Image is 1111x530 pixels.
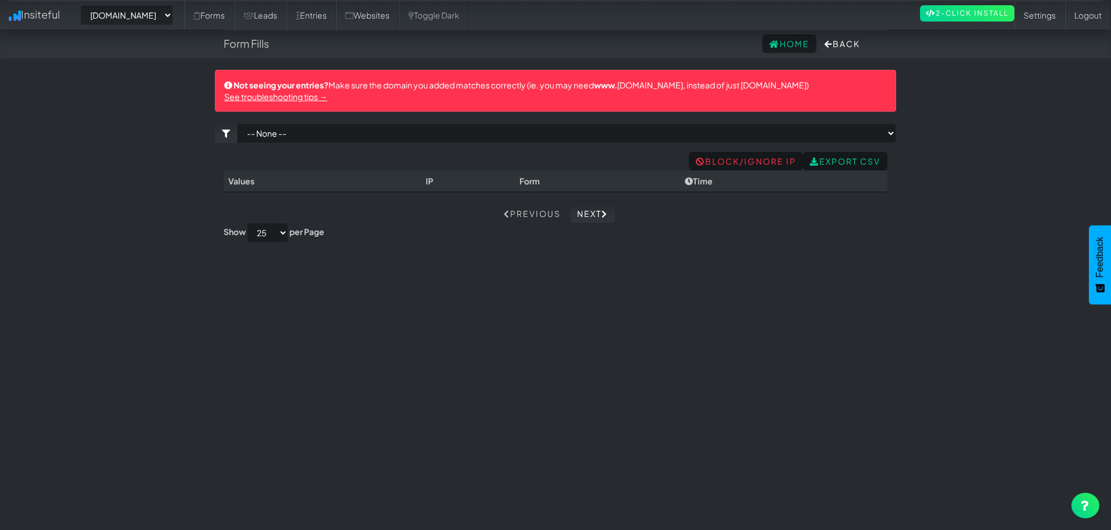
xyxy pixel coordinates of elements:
h4: Form Fills [224,38,269,49]
a: 2-Click Install [920,5,1014,22]
span: Feedback [1095,237,1105,278]
label: Show [224,226,246,237]
th: Form [515,170,680,192]
a: Entries [286,1,336,30]
th: Time [680,170,887,192]
a: Forms [185,1,234,30]
a: Leads [234,1,286,30]
img: icon.png [9,10,21,21]
th: Values [224,170,421,192]
div: Make sure the domain you added matches correctly (ie. you may need [DOMAIN_NAME], instead of just... [215,70,896,112]
a: Export CSV [803,152,887,170]
label: per Page [289,226,324,237]
a: Next [570,204,615,223]
a: Previous [497,204,568,223]
a: Home [762,34,816,53]
a: See troubleshooting tips → [224,91,327,102]
a: Block/Ignore IP [689,152,803,170]
button: Feedback - Show survey [1089,225,1111,304]
button: Back [818,34,867,53]
th: IP [421,170,515,192]
a: Settings [1014,1,1065,30]
strong: Not seeing your entries? [233,80,328,90]
a: Logout [1065,1,1111,30]
strong: www. [594,80,617,90]
a: Websites [336,1,399,30]
a: Toggle Dark [399,1,469,30]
